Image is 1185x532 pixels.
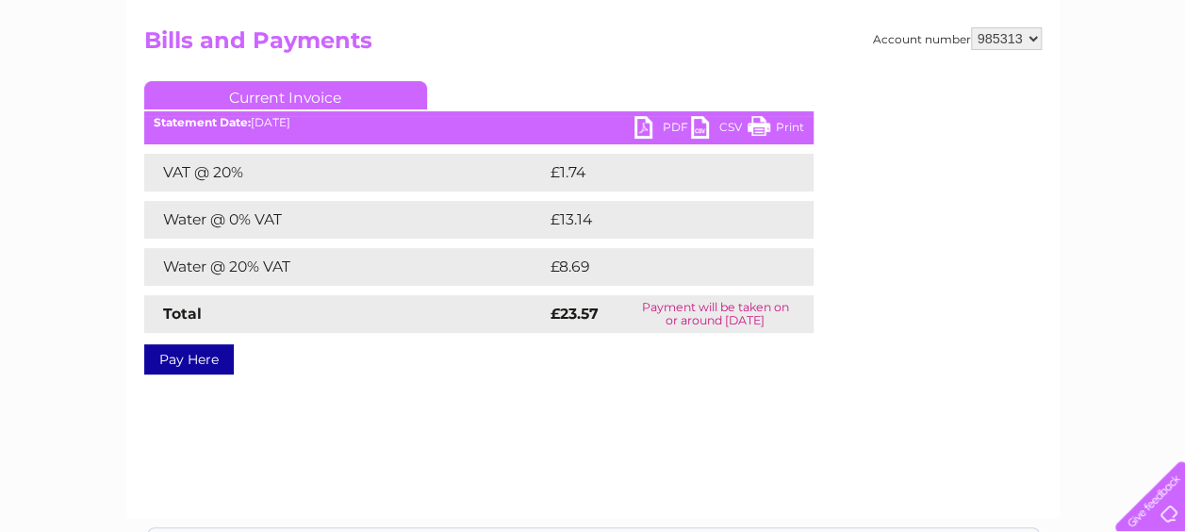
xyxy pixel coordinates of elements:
strong: £23.57 [551,305,599,323]
td: £13.14 [546,201,772,239]
td: £8.69 [546,248,770,286]
a: Telecoms [953,80,1010,94]
div: Clear Business is a trading name of Verastar Limited (registered in [GEOGRAPHIC_DATA] No. 3667643... [148,10,1039,91]
td: Water @ 20% VAT [144,248,546,286]
div: [DATE] [144,116,814,129]
td: Payment will be taken on or around [DATE] [617,295,814,333]
img: logo.png [41,49,138,107]
td: £1.74 [546,154,766,191]
a: Pay Here [144,344,234,374]
a: Water [853,80,889,94]
h2: Bills and Payments [144,27,1042,63]
div: Account number [873,27,1042,50]
a: Log out [1123,80,1167,94]
a: Energy [900,80,942,94]
td: Water @ 0% VAT [144,201,546,239]
a: CSV [691,116,748,143]
a: Current Invoice [144,81,427,109]
a: Print [748,116,804,143]
a: PDF [634,116,691,143]
td: VAT @ 20% [144,154,546,191]
a: 0333 014 3131 [830,9,960,33]
b: Statement Date: [154,115,251,129]
a: Contact [1060,80,1106,94]
a: Blog [1021,80,1048,94]
strong: Total [163,305,202,323]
